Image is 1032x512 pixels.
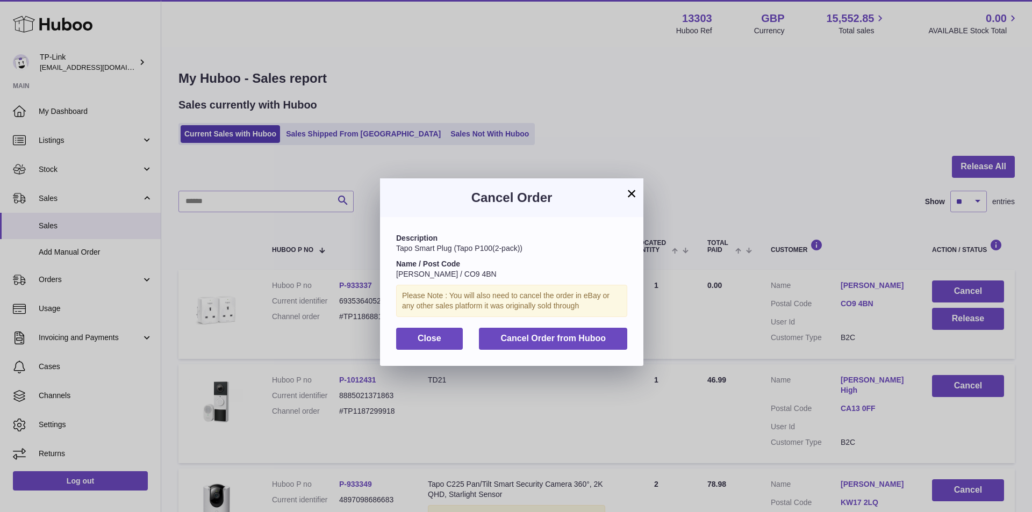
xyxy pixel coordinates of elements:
[625,187,638,200] button: ×
[396,259,460,268] strong: Name / Post Code
[500,334,606,343] span: Cancel Order from Huboo
[396,328,463,350] button: Close
[396,244,522,253] span: Tapo Smart Plug (Tapo P100(2-pack))
[396,270,497,278] span: [PERSON_NAME] / CO9 4BN
[396,234,438,242] strong: Description
[396,285,627,317] div: Please Note : You will also need to cancel the order in eBay or any other sales platform it was o...
[396,189,627,206] h3: Cancel Order
[418,334,441,343] span: Close
[479,328,627,350] button: Cancel Order from Huboo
